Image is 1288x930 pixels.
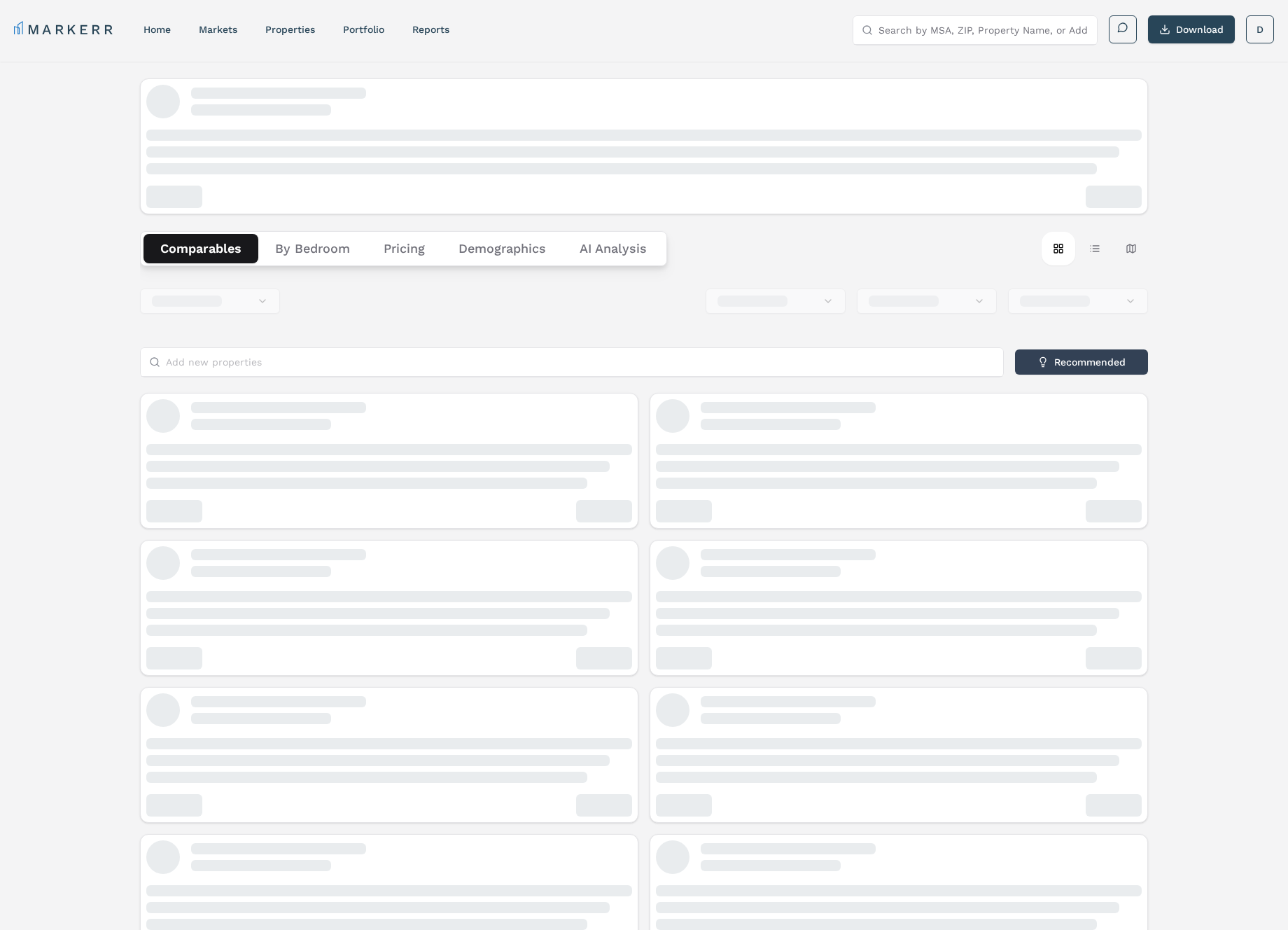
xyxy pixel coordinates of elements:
a: MARKERR [14,20,115,39]
a: Portfolio [343,24,384,35]
a: markets [199,24,237,35]
a: properties [265,24,315,35]
input: Search by MSA, ZIP, Property Name, or Address [878,16,1088,44]
a: home [143,24,171,35]
button: By Bedroom [258,234,367,263]
button: Download [1148,15,1235,43]
button: AI Analysis [563,234,664,263]
button: Demographics [442,234,563,263]
a: reports [412,24,449,35]
input: Add new properties [166,348,995,376]
button: D [1246,15,1274,43]
button: Recommended [1015,349,1148,375]
span: D [1256,22,1263,36]
button: Pricing [367,234,442,263]
button: Comparables [143,234,258,263]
